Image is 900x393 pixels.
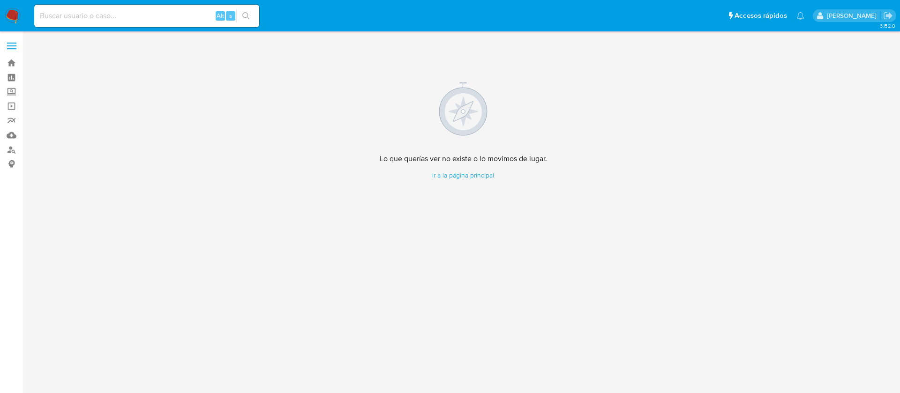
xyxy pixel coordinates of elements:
button: search-icon [236,9,255,22]
h4: Lo que querías ver no existe o lo movimos de lugar. [380,154,547,163]
span: Accesos rápidos [735,11,787,21]
a: Salir [883,11,893,21]
input: Buscar usuario o caso... [34,10,259,22]
a: Notificaciones [796,12,804,20]
p: alicia.aldreteperez@mercadolibre.com.mx [827,11,880,20]
a: Ir a la página principal [380,171,547,180]
span: Alt [217,11,224,20]
span: s [229,11,232,20]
